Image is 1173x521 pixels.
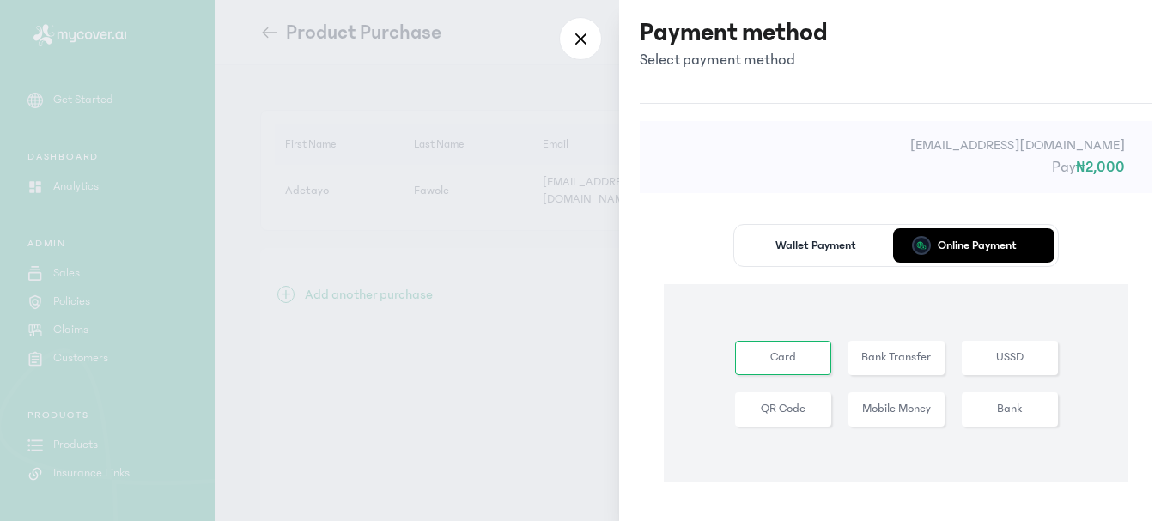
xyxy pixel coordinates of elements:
[962,341,1058,375] button: USSD
[738,228,893,263] button: Wallet Payment
[735,341,831,375] button: Card
[735,392,831,427] button: QR Code
[640,48,828,72] p: Select payment method
[640,17,828,48] h3: Payment method
[848,392,945,427] button: Mobile Money
[667,155,1125,179] p: Pay
[667,135,1125,155] p: [EMAIL_ADDRESS][DOMAIN_NAME]
[938,239,1017,251] p: Online Payment
[775,239,856,251] p: Wallet Payment
[1076,159,1125,176] span: ₦2,000
[900,228,1055,263] button: Online Payment
[962,392,1058,427] button: Bank
[848,341,945,375] button: Bank Transfer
